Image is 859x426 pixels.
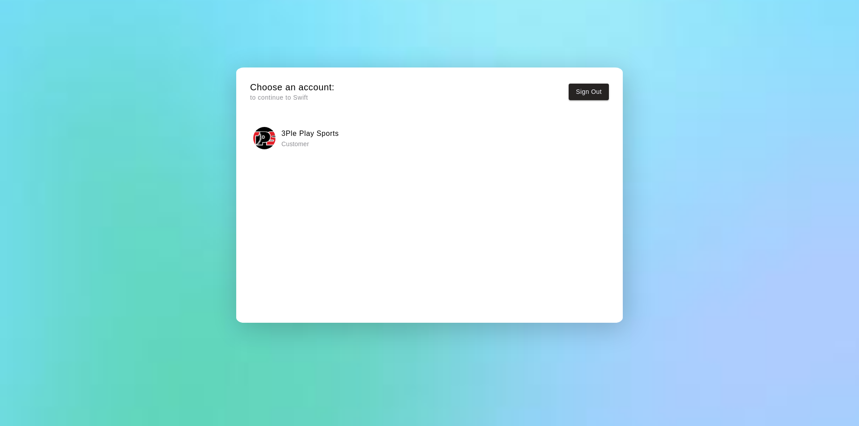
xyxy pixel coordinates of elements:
p: Customer [281,139,339,148]
h5: Choose an account: [250,81,335,93]
p: to continue to Swift [250,93,335,102]
img: 3Ple Play Sports [253,127,276,149]
button: 3Ple Play Sports3Ple Play Sports Customer [250,124,609,152]
h6: 3Ple Play Sports [281,128,339,139]
button: Sign Out [569,84,609,100]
